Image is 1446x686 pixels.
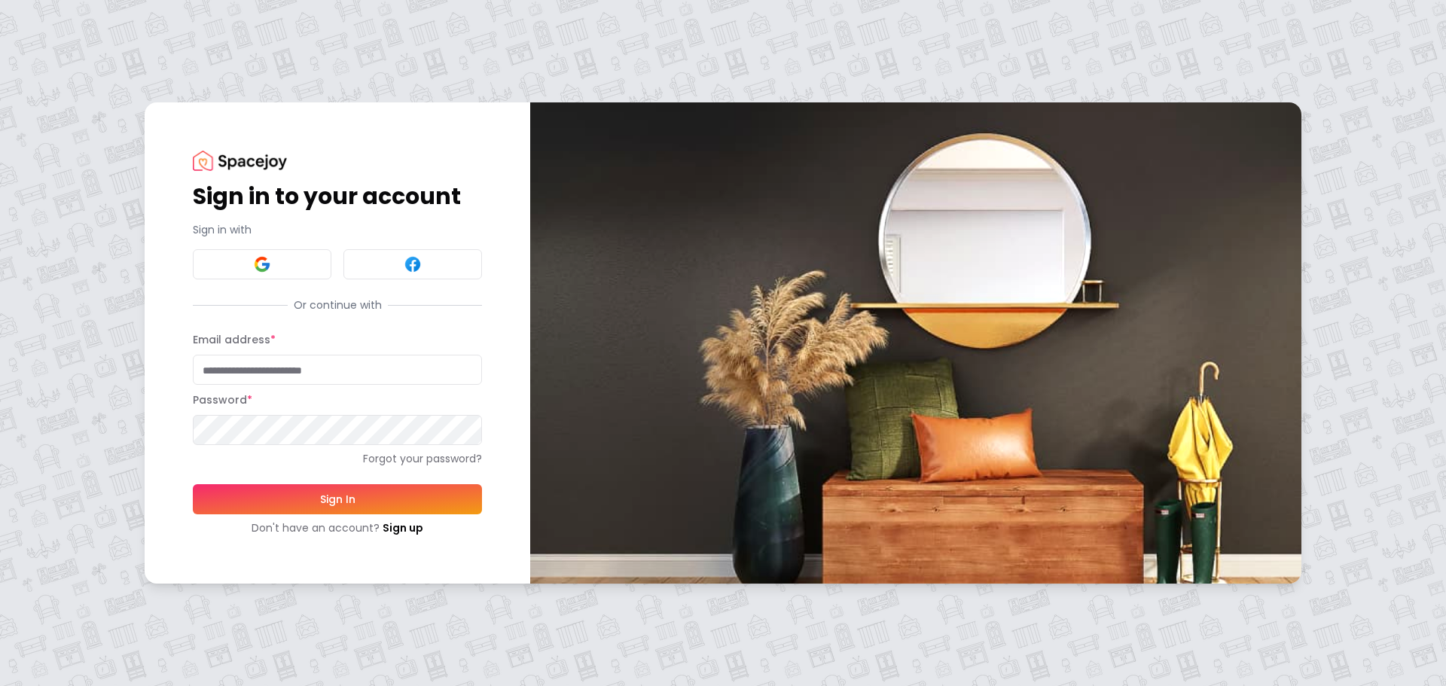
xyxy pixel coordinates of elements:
[253,255,271,273] img: Google signin
[530,102,1301,584] img: banner
[288,297,388,313] span: Or continue with
[193,332,276,347] label: Email address
[193,183,482,210] h1: Sign in to your account
[193,222,482,237] p: Sign in with
[193,151,287,171] img: Spacejoy Logo
[193,451,482,466] a: Forgot your password?
[404,255,422,273] img: Facebook signin
[193,392,252,407] label: Password
[193,484,482,514] button: Sign In
[193,520,482,535] div: Don't have an account?
[383,520,423,535] a: Sign up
